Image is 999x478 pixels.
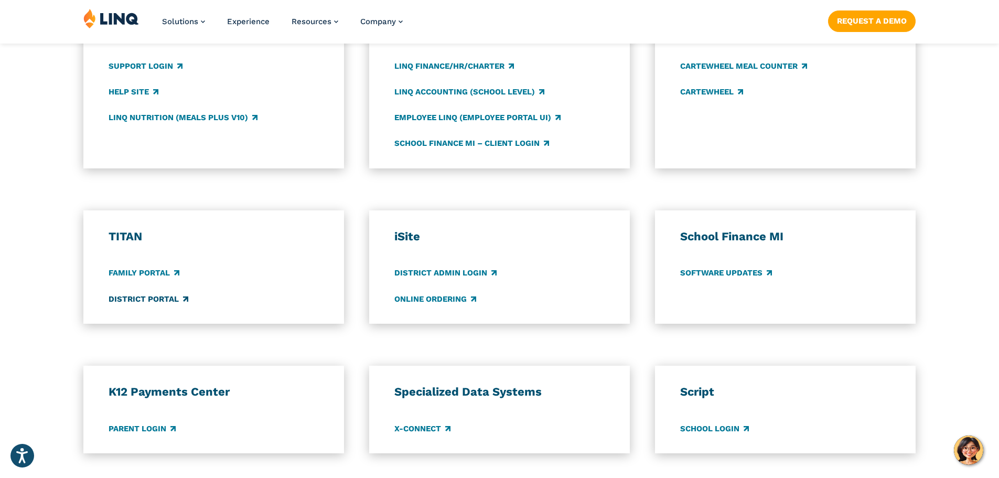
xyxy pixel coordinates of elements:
span: Company [360,17,396,26]
h3: TITAN [109,229,319,244]
a: Help Site [109,86,158,98]
h3: Specialized Data Systems [394,385,605,399]
a: Support Login [109,60,182,72]
a: Request a Demo [828,10,916,31]
h3: iSite [394,229,605,244]
a: LINQ Finance/HR/Charter [394,60,514,72]
span: Solutions [162,17,198,26]
span: Resources [292,17,331,26]
a: Experience [227,17,270,26]
a: Online Ordering [394,293,476,305]
a: LINQ Nutrition (Meals Plus v10) [109,112,257,123]
a: Software Updates [680,268,772,279]
a: Solutions [162,17,205,26]
a: School Login [680,423,749,434]
a: Family Portal [109,268,179,279]
a: X-Connect [394,423,450,434]
a: Employee LINQ (Employee Portal UI) [394,112,561,123]
h3: Script [680,385,891,399]
nav: Button Navigation [828,8,916,31]
h3: K12 Payments Center [109,385,319,399]
a: Resources [292,17,338,26]
a: LINQ Accounting (school level) [394,86,544,98]
a: CARTEWHEEL Meal Counter [680,60,807,72]
a: Parent Login [109,423,176,434]
a: District Admin Login [394,268,497,279]
button: Hello, have a question? Let’s chat. [954,435,983,465]
a: School Finance MI – Client Login [394,137,549,149]
img: LINQ | K‑12 Software [83,8,139,28]
nav: Primary Navigation [162,8,403,43]
a: Company [360,17,403,26]
h3: School Finance MI [680,229,891,244]
a: CARTEWHEEL [680,86,743,98]
a: District Portal [109,293,188,305]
